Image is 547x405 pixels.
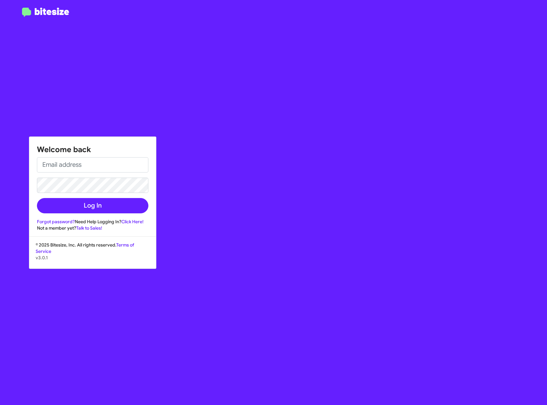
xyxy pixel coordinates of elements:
div: Not a member yet? [37,225,148,231]
p: v3.0.1 [36,254,150,261]
div: © 2025 Bitesize, Inc. All rights reserved. [29,242,156,269]
a: Terms of Service [36,242,134,254]
h1: Welcome back [37,144,148,155]
a: Talk to Sales! [76,225,102,231]
a: Click Here! [121,219,144,225]
button: Log In [37,198,148,213]
input: Email address [37,157,148,173]
a: Forgot password? [37,219,75,225]
div: Need Help Logging In? [37,218,148,225]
